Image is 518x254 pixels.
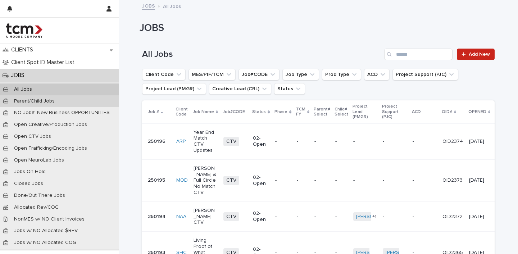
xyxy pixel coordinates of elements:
[442,214,463,220] p: OID2372
[297,214,309,220] p: -
[382,103,408,121] p: Project Support (PJC)
[8,240,82,246] p: Jobs w/ NO Allocated COG
[194,165,218,196] p: [PERSON_NAME] & Full Circle No Match CTV
[253,210,269,223] p: 02-Open
[223,108,245,116] p: Job#CODE
[274,83,305,95] button: Status
[8,169,51,175] p: Jobs On Hold
[364,69,390,80] button: ACD
[176,177,188,183] a: MOD
[252,108,266,116] p: Status
[8,98,60,104] p: Parent/Child Jobs
[223,176,239,185] span: CTV
[469,214,490,220] p: [DATE]
[148,108,159,116] p: Job #
[383,214,407,220] p: -
[353,103,378,121] p: Project Lead (PMGR)
[412,108,421,116] p: ACD
[148,177,171,183] p: 250195
[297,139,309,145] p: -
[335,139,347,145] p: -
[8,122,93,128] p: Open Creative/Production Jobs
[356,214,408,220] a: [PERSON_NAME]-TCM
[8,46,39,53] p: CLIENTS
[353,177,377,183] p: -
[314,177,330,183] p: -
[8,228,83,234] p: Jobs w/ NO Allocated $REV
[383,177,407,183] p: -
[163,2,181,10] p: All Jobs
[274,108,287,116] p: Phase
[335,105,348,119] p: Child# Select
[193,108,214,116] p: Job Name
[209,83,271,95] button: Creative Lead (CRL)
[413,177,437,183] p: -
[392,69,458,80] button: Project Support (PJC)
[142,1,155,10] a: JOBS
[314,214,330,220] p: -
[8,204,64,210] p: Allocated Rev/COG
[372,214,376,219] span: + 1
[148,214,171,220] p: 250194
[8,72,30,79] p: JOBS
[296,105,305,119] p: TCM FY
[8,145,93,151] p: Open Trafficking/Encoding Jobs
[8,86,38,92] p: All Jobs
[457,49,495,60] a: Add New
[275,139,291,145] p: -
[413,139,437,145] p: -
[275,214,291,220] p: -
[8,181,49,187] p: Closed Jobs
[442,177,463,183] p: OID2373
[6,23,42,38] img: 4hMmSqQkux38exxPVZHQ
[384,49,453,60] input: Search
[8,133,57,140] p: Open CTV Jobs
[413,214,437,220] p: -
[469,177,490,183] p: [DATE]
[297,177,309,183] p: -
[223,137,239,146] span: CTV
[314,139,330,145] p: -
[238,69,280,80] button: Job#CODE
[275,177,291,183] p: -
[194,130,218,154] p: Year End Match CTV Updates
[442,139,463,145] p: OID2374
[253,174,269,187] p: 02-Open
[176,214,186,220] a: NAA
[8,59,80,66] p: Client Spot ID Master List
[8,192,71,199] p: Done/Out There Jobs
[140,22,492,35] h1: JOBS
[322,69,361,80] button: Prod Type
[194,208,218,226] p: [PERSON_NAME] CTV
[469,139,490,145] p: [DATE]
[314,105,330,119] p: Parent# Select
[469,52,490,57] span: Add New
[8,110,115,116] p: NO Job#: New Business OPPORTUNITIES
[335,214,347,220] p: -
[142,83,206,95] button: Project Lead (PMGR)
[335,177,347,183] p: -
[142,49,381,60] h1: All Jobs
[142,69,186,80] button: Client Code
[383,139,407,145] p: -
[253,135,269,148] p: 02-Open
[148,139,171,145] p: 250196
[223,212,239,221] span: CTV
[8,157,70,163] p: Open NeuroLab Jobs
[468,108,486,116] p: OPENED
[442,108,452,116] p: OID#
[8,216,90,222] p: NonMES w/ NO Client Invoices
[188,69,236,80] button: MES/PIF/TCM
[353,139,377,145] p: -
[282,69,319,80] button: Job Type
[176,105,188,119] p: Client Code
[176,139,186,145] a: ARP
